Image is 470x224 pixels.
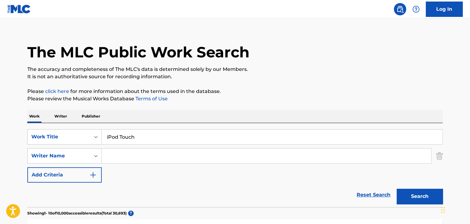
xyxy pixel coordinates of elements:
p: Writer [53,110,69,123]
img: MLC Logo [7,5,31,14]
img: search [396,6,404,13]
a: Public Search [394,3,406,15]
a: Reset Search [354,188,394,202]
a: Log In [426,2,463,17]
form: Search Form [27,129,443,207]
iframe: Chat Widget [439,195,470,224]
a: click here [45,88,69,94]
div: Help [410,3,422,15]
p: Please review the Musical Works Database [27,95,443,102]
img: Delete Criterion [436,148,443,164]
span: ? [128,210,134,216]
p: Publisher [80,110,102,123]
div: Writer Name [31,152,87,160]
img: help [412,6,420,13]
button: Add Criteria [27,167,102,183]
div: Work Title [31,133,87,141]
p: The accuracy and completeness of The MLC's data is determined solely by our Members. [27,66,443,73]
button: Search [397,189,443,204]
h1: The MLC Public Work Search [27,43,249,61]
div: Drag [441,201,445,219]
p: Work [27,110,41,123]
p: It is not an authoritative source for recording information. [27,73,443,80]
a: Terms of Use [134,96,168,102]
p: Showing 1 - 10 of 10,000 accessible results (Total 30,693 ) [27,210,127,216]
p: Please for more information about the terms used in the database. [27,88,443,95]
img: 9d2ae6d4665cec9f34b9.svg [89,171,97,179]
